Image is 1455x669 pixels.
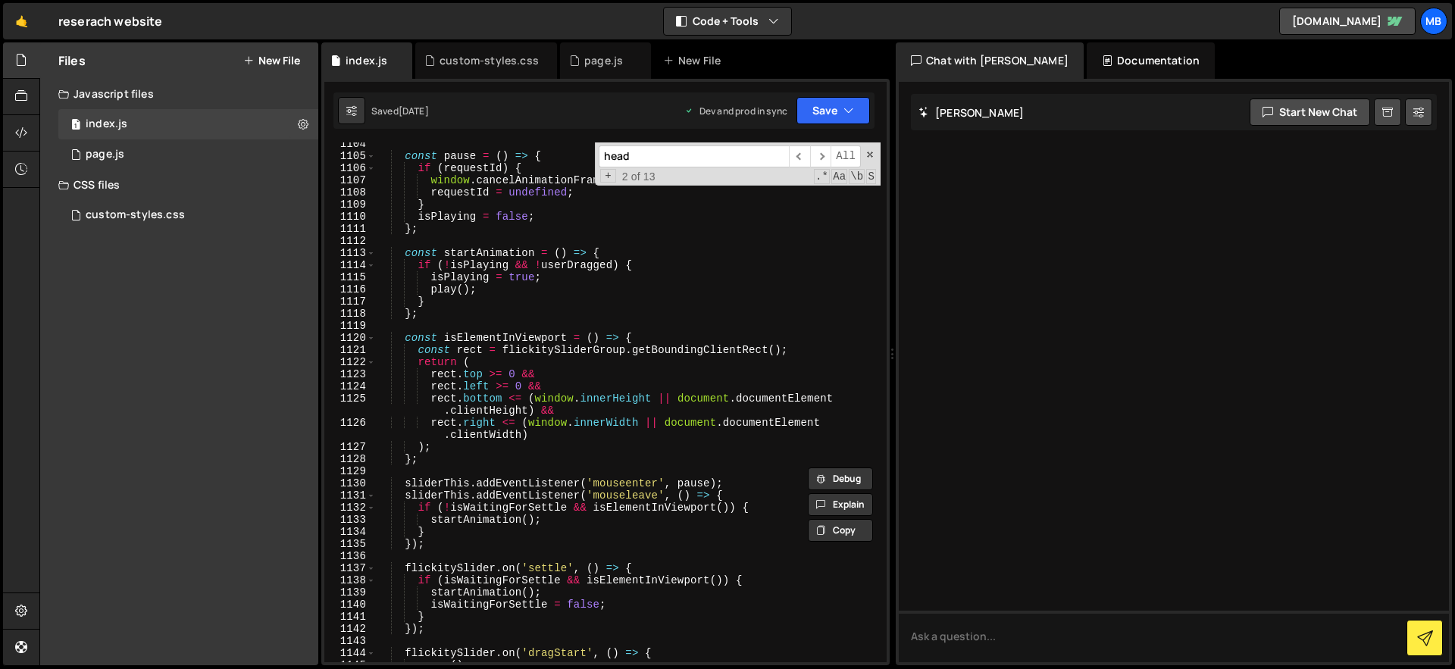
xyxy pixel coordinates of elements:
[810,145,831,167] span: ​
[324,623,376,635] div: 1142
[324,502,376,514] div: 1132
[324,453,376,465] div: 1128
[371,105,429,117] div: Saved
[1420,8,1447,35] a: MB
[346,53,387,68] div: index.js
[599,145,789,167] input: Search for
[324,356,376,368] div: 1122
[324,271,376,283] div: 1115
[664,8,791,35] button: Code + Tools
[796,97,870,124] button: Save
[616,170,662,183] span: 2 of 13
[324,489,376,502] div: 1131
[896,42,1084,79] div: Chat with [PERSON_NAME]
[86,208,185,222] div: custom-styles.css
[324,538,376,550] div: 1135
[808,467,873,490] button: Debug
[324,308,376,320] div: 1118
[1087,42,1215,79] div: Documentation
[324,647,376,659] div: 1144
[324,174,376,186] div: 1107
[324,526,376,538] div: 1134
[58,200,318,230] div: 10476/38631.css
[600,169,616,183] span: Toggle Replace mode
[324,162,376,174] div: 1106
[324,514,376,526] div: 1133
[918,105,1024,120] h2: [PERSON_NAME]
[440,53,539,68] div: custom-styles.css
[324,441,376,453] div: 1127
[324,259,376,271] div: 1114
[324,320,376,332] div: 1119
[324,344,376,356] div: 1121
[324,562,376,574] div: 1137
[324,150,376,162] div: 1105
[324,611,376,623] div: 1141
[58,109,318,139] div: 10476/23765.js
[324,283,376,295] div: 1116
[324,235,376,247] div: 1112
[808,493,873,516] button: Explain
[399,105,429,117] div: [DATE]
[324,586,376,599] div: 1139
[831,145,861,167] span: Alt-Enter
[684,105,787,117] div: Dev and prod in sync
[324,199,376,211] div: 1109
[3,3,40,39] a: 🤙
[86,117,127,131] div: index.js
[243,55,300,67] button: New File
[324,574,376,586] div: 1138
[808,519,873,542] button: Copy
[86,148,124,161] div: page.js
[324,332,376,344] div: 1120
[324,247,376,259] div: 1113
[1279,8,1416,35] a: [DOMAIN_NAME]
[324,392,376,417] div: 1125
[324,550,376,562] div: 1136
[324,211,376,223] div: 1110
[663,53,727,68] div: New File
[324,599,376,611] div: 1140
[324,138,376,150] div: 1104
[58,12,163,30] div: reserach website
[58,139,318,170] div: 10476/23772.js
[324,186,376,199] div: 1108
[324,477,376,489] div: 1130
[814,169,830,184] span: RegExp Search
[324,368,376,380] div: 1123
[58,52,86,69] h2: Files
[866,169,876,184] span: Search In Selection
[789,145,810,167] span: ​
[1250,98,1370,126] button: Start new chat
[324,223,376,235] div: 1111
[40,79,318,109] div: Javascript files
[584,53,623,68] div: page.js
[324,635,376,647] div: 1143
[71,120,80,132] span: 1
[324,295,376,308] div: 1117
[324,380,376,392] div: 1124
[831,169,847,184] span: CaseSensitive Search
[40,170,318,200] div: CSS files
[324,417,376,441] div: 1126
[849,169,865,184] span: Whole Word Search
[324,465,376,477] div: 1129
